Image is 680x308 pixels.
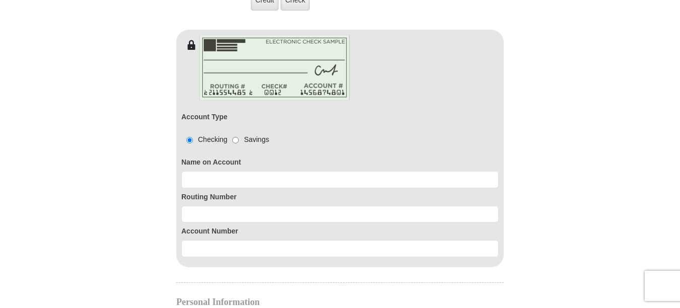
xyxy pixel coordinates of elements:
label: Name on Account [181,157,499,168]
img: check-en.png [199,35,350,101]
label: Account Type [181,112,228,122]
h4: Personal Information [176,298,504,306]
label: Routing Number [181,192,499,202]
label: Account Number [181,226,499,237]
div: Checking Savings [181,134,269,145]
